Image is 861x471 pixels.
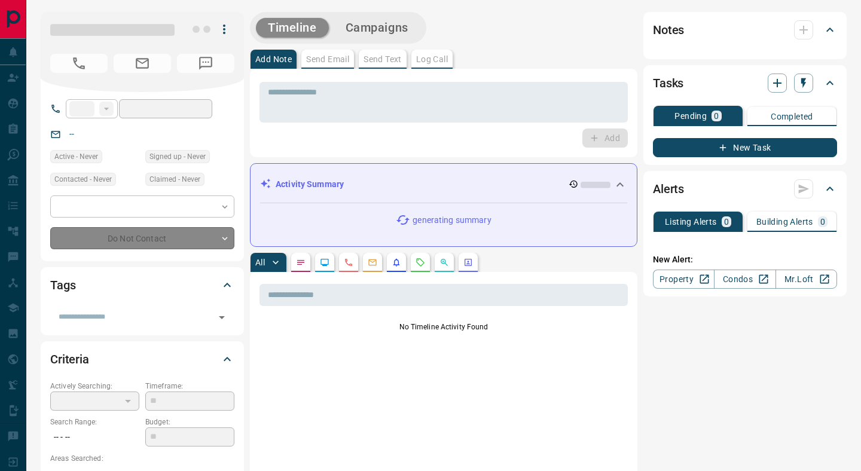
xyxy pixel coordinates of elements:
[260,173,627,195] div: Activity Summary
[114,54,171,73] span: No Email
[714,112,719,120] p: 0
[255,55,292,63] p: Add Note
[653,16,837,44] div: Notes
[771,112,813,121] p: Completed
[50,350,89,369] h2: Criteria
[344,258,353,267] svg: Calls
[653,138,837,157] button: New Task
[392,258,401,267] svg: Listing Alerts
[256,18,329,38] button: Timeline
[50,417,139,427] p: Search Range:
[255,258,265,267] p: All
[416,258,425,267] svg: Requests
[50,54,108,73] span: No Number
[653,74,683,93] h2: Tasks
[50,271,234,299] div: Tags
[320,258,329,267] svg: Lead Browsing Activity
[413,214,491,227] p: generating summary
[653,179,684,198] h2: Alerts
[653,253,837,266] p: New Alert:
[296,258,306,267] svg: Notes
[714,270,775,289] a: Condos
[149,151,206,163] span: Signed up - Never
[439,258,449,267] svg: Opportunities
[334,18,420,38] button: Campaigns
[145,417,234,427] p: Budget:
[54,173,112,185] span: Contacted - Never
[50,276,75,295] h2: Tags
[653,175,837,203] div: Alerts
[756,218,813,226] p: Building Alerts
[50,427,139,447] p: -- - --
[653,20,684,39] h2: Notes
[50,345,234,374] div: Criteria
[213,309,230,326] button: Open
[50,453,234,464] p: Areas Searched:
[149,173,200,185] span: Claimed - Never
[820,218,825,226] p: 0
[463,258,473,267] svg: Agent Actions
[653,270,715,289] a: Property
[276,178,344,191] p: Activity Summary
[69,129,74,139] a: --
[653,69,837,97] div: Tasks
[665,218,717,226] p: Listing Alerts
[177,54,234,73] span: No Number
[775,270,837,289] a: Mr.Loft
[145,381,234,392] p: Timeframe:
[54,151,98,163] span: Active - Never
[50,227,234,249] div: Do Not Contact
[368,258,377,267] svg: Emails
[50,381,139,392] p: Actively Searching:
[724,218,729,226] p: 0
[674,112,707,120] p: Pending
[259,322,628,332] p: No Timeline Activity Found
